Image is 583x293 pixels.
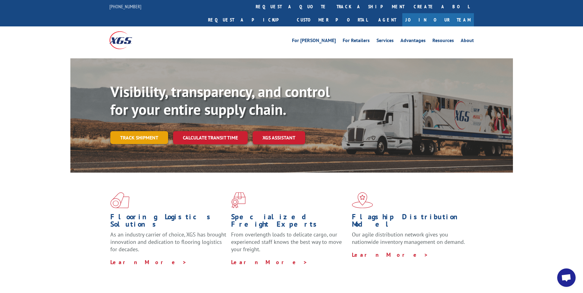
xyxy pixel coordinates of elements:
a: Customer Portal [292,13,372,26]
h1: Specialized Freight Experts [231,213,347,231]
a: Learn More > [231,259,308,266]
a: Services [376,38,394,45]
img: xgs-icon-total-supply-chain-intelligence-red [110,192,129,208]
a: Calculate transit time [173,131,248,144]
b: Visibility, transparency, and control for your entire supply chain. [110,82,330,119]
a: Advantages [400,38,426,45]
div: Open chat [557,268,576,287]
a: Learn More > [110,259,187,266]
a: For Retailers [343,38,370,45]
a: XGS ASSISTANT [253,131,305,144]
a: Track shipment [110,131,168,144]
a: Learn More > [352,251,428,258]
a: About [461,38,474,45]
a: Resources [432,38,454,45]
h1: Flooring Logistics Solutions [110,213,227,231]
a: Join Our Team [402,13,474,26]
p: From overlength loads to delicate cargo, our experienced staff knows the best way to move your fr... [231,231,347,258]
a: Request a pickup [203,13,292,26]
a: For [PERSON_NAME] [292,38,336,45]
a: [PHONE_NUMBER] [109,3,141,10]
h1: Flagship Distribution Model [352,213,468,231]
img: xgs-icon-flagship-distribution-model-red [352,192,373,208]
img: xgs-icon-focused-on-flooring-red [231,192,246,208]
a: Agent [372,13,402,26]
span: As an industry carrier of choice, XGS has brought innovation and dedication to flooring logistics... [110,231,226,253]
span: Our agile distribution network gives you nationwide inventory management on demand. [352,231,465,245]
